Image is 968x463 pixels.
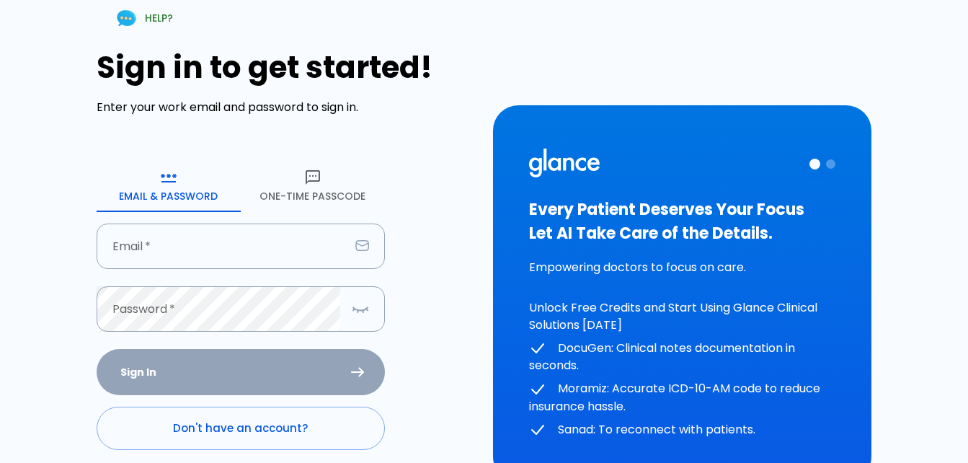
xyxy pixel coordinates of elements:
button: One-Time Passcode [241,160,385,212]
p: Enter your work email and password to sign in. [97,99,476,116]
button: Email & Password [97,160,241,212]
p: Moramiz: Accurate ICD-10-AM code to reduce insurance hassle. [529,380,836,415]
h3: Every Patient Deserves Your Focus Let AI Take Care of the Details. [529,198,836,245]
p: Sanad: To reconnect with patients. [529,421,836,439]
img: Chat Support [114,6,139,31]
input: dr.ahmed@clinic.com [97,224,350,269]
p: Unlock Free Credits and Start Using Glance Clinical Solutions [DATE] [529,299,836,334]
p: Empowering doctors to focus on care. [529,259,836,276]
p: DocuGen: Clinical notes documentation in seconds. [529,340,836,375]
a: Don't have an account? [97,407,385,450]
h1: Sign in to get started! [97,50,476,85]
